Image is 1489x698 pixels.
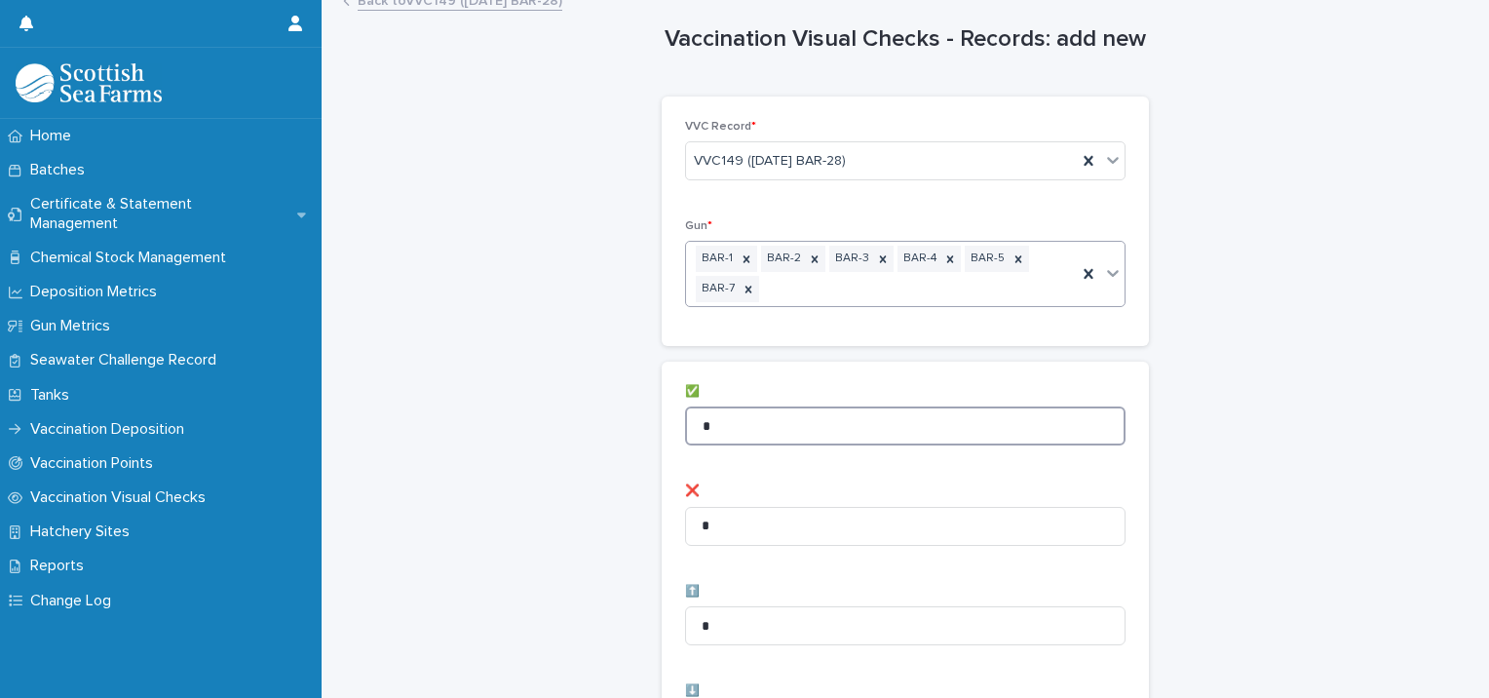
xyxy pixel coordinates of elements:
span: ❌ [685,485,700,497]
span: VVC Record [685,121,756,133]
p: Seawater Challenge Record [22,351,232,369]
div: BAR-7 [696,276,738,302]
p: Reports [22,557,99,575]
span: ⬆️ [685,586,700,598]
div: BAR-2 [761,246,804,272]
p: Hatchery Sites [22,523,145,541]
p: Home [22,127,87,145]
img: uOABhIYSsOPhGJQdTwEw [16,63,162,102]
p: Certificate & Statement Management [22,195,297,232]
span: ✅ [685,386,700,398]
h1: Vaccination Visual Checks - Records: add new [662,25,1149,54]
p: Change Log [22,592,127,610]
p: Vaccination Visual Checks [22,488,221,507]
span: VVC149 ([DATE] BAR-28) [694,151,846,172]
span: Gun [685,220,712,232]
span: ⬇️ [685,685,700,697]
p: Chemical Stock Management [22,249,242,267]
div: BAR-5 [965,246,1008,272]
p: Tanks [22,386,85,405]
p: Batches [22,161,100,179]
p: Vaccination Points [22,454,169,473]
p: Vaccination Deposition [22,420,200,439]
p: Gun Metrics [22,317,126,335]
div: BAR-3 [829,246,872,272]
div: BAR-4 [897,246,939,272]
p: Deposition Metrics [22,283,172,301]
div: BAR-1 [696,246,736,272]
